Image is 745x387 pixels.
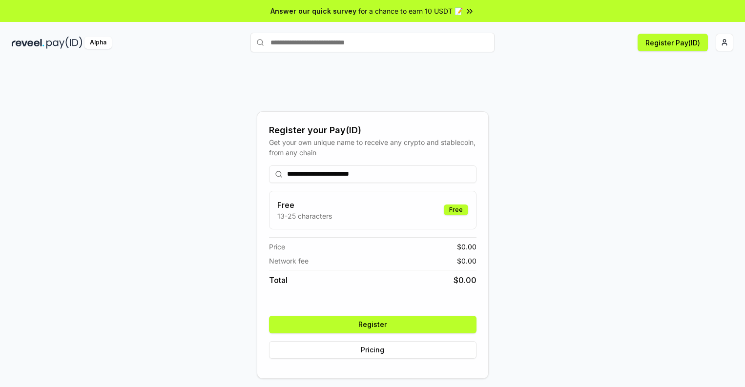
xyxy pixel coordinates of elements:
[269,316,476,333] button: Register
[270,6,356,16] span: Answer our quick survey
[269,137,476,158] div: Get your own unique name to receive any crypto and stablecoin, from any chain
[277,199,332,211] h3: Free
[12,37,44,49] img: reveel_dark
[454,274,476,286] span: $ 0.00
[444,204,468,215] div: Free
[269,123,476,137] div: Register your Pay(ID)
[277,211,332,221] p: 13-25 characters
[638,34,708,51] button: Register Pay(ID)
[457,242,476,252] span: $ 0.00
[269,256,309,266] span: Network fee
[46,37,83,49] img: pay_id
[269,341,476,359] button: Pricing
[84,37,112,49] div: Alpha
[269,274,288,286] span: Total
[358,6,463,16] span: for a chance to earn 10 USDT 📝
[457,256,476,266] span: $ 0.00
[269,242,285,252] span: Price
